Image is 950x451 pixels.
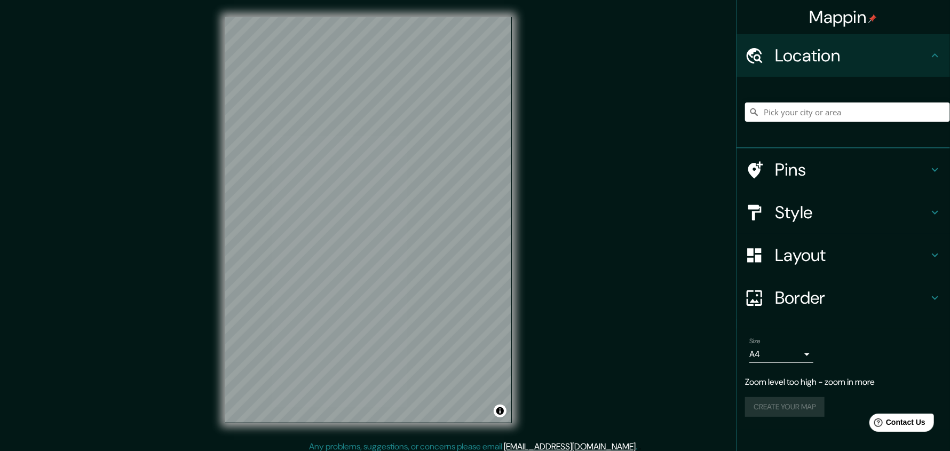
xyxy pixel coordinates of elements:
canvas: Map [225,17,512,423]
div: Layout [737,234,950,276]
div: Border [737,276,950,319]
h4: Border [775,287,929,308]
iframe: Help widget launcher [855,409,938,439]
h4: Location [775,45,929,66]
div: Location [737,34,950,77]
input: Pick your city or area [745,102,950,122]
div: Pins [737,148,950,191]
img: pin-icon.png [868,14,877,23]
label: Size [749,337,761,346]
p: Zoom level too high - zoom in more [745,376,941,389]
h4: Style [775,202,929,223]
h4: Layout [775,244,929,266]
h4: Pins [775,159,929,180]
div: A4 [749,346,813,363]
button: Toggle attribution [494,405,506,417]
h4: Mappin [810,6,877,28]
div: Style [737,191,950,234]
